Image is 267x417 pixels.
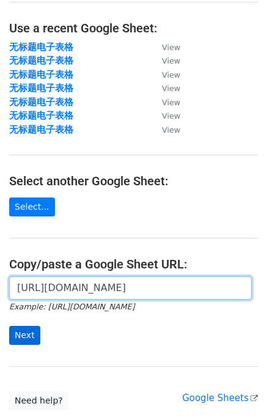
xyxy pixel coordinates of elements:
[150,110,180,121] a: View
[150,55,180,66] a: View
[9,21,258,35] h4: Use a recent Google Sheet:
[9,69,73,80] a: 无标题电子表格
[150,42,180,53] a: View
[150,97,180,108] a: View
[162,125,180,135] small: View
[9,174,258,188] h4: Select another Google Sheet:
[162,70,180,79] small: View
[9,257,258,271] h4: Copy/paste a Google Sheet URL:
[9,197,55,216] a: Select...
[162,111,180,120] small: View
[9,326,40,345] input: Next
[9,124,73,135] a: 无标题电子表格
[150,69,180,80] a: View
[9,97,73,108] a: 无标题电子表格
[182,393,258,404] a: Google Sheets
[206,358,267,417] div: 聊天小组件
[162,56,180,65] small: View
[206,358,267,417] iframe: Chat Widget
[9,42,73,53] a: 无标题电子表格
[150,124,180,135] a: View
[9,110,73,121] a: 无标题电子表格
[162,84,180,93] small: View
[9,391,68,410] a: Need help?
[9,83,73,94] a: 无标题电子表格
[9,302,134,311] small: Example: [URL][DOMAIN_NAME]
[150,83,180,94] a: View
[162,43,180,52] small: View
[9,55,73,66] a: 无标题电子表格
[9,276,252,300] input: Paste your Google Sheet URL here
[162,98,180,107] small: View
